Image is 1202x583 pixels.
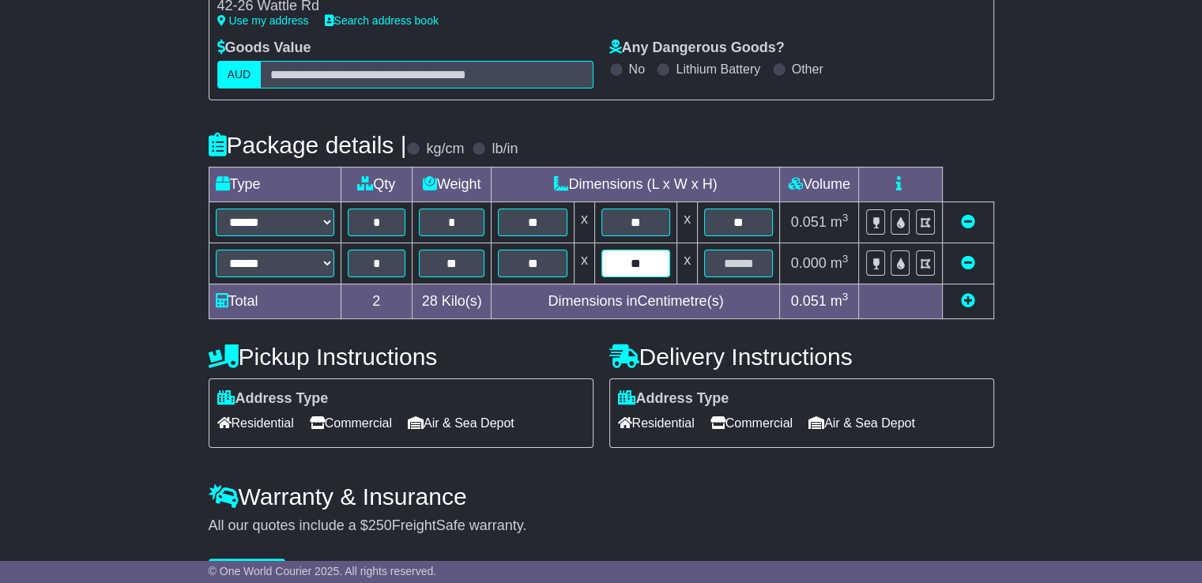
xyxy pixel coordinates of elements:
[961,255,975,271] a: Remove this item
[618,390,729,408] label: Address Type
[217,39,311,57] label: Goods Value
[574,243,594,284] td: x
[209,483,994,510] h4: Warranty & Insurance
[710,411,793,435] span: Commercial
[629,62,645,77] label: No
[217,411,294,435] span: Residential
[209,132,407,158] h4: Package details |
[341,284,412,318] td: 2
[831,255,849,271] span: m
[209,344,593,370] h4: Pickup Instructions
[422,293,438,309] span: 28
[368,517,392,533] span: 250
[618,411,695,435] span: Residential
[412,284,492,318] td: Kilo(s)
[831,293,849,309] span: m
[609,344,994,370] h4: Delivery Instructions
[961,293,975,309] a: Add new item
[961,214,975,230] a: Remove this item
[831,214,849,230] span: m
[325,14,439,27] a: Search address book
[791,255,827,271] span: 0.000
[791,293,827,309] span: 0.051
[842,291,849,303] sup: 3
[492,141,518,158] label: lb/in
[574,201,594,243] td: x
[780,167,859,201] td: Volume
[842,212,849,224] sup: 3
[209,167,341,201] td: Type
[412,167,492,201] td: Weight
[677,201,698,243] td: x
[492,284,780,318] td: Dimensions in Centimetre(s)
[310,411,392,435] span: Commercial
[426,141,464,158] label: kg/cm
[842,253,849,265] sup: 3
[791,214,827,230] span: 0.051
[492,167,780,201] td: Dimensions (L x W x H)
[808,411,915,435] span: Air & Sea Depot
[209,517,994,535] div: All our quotes include a $ FreightSafe warranty.
[209,565,437,577] span: © One World Courier 2025. All rights reserved.
[217,390,329,408] label: Address Type
[217,14,309,27] a: Use my address
[209,284,341,318] td: Total
[408,411,514,435] span: Air & Sea Depot
[792,62,823,77] label: Other
[677,243,698,284] td: x
[217,61,262,88] label: AUD
[609,39,785,57] label: Any Dangerous Goods?
[341,167,412,201] td: Qty
[676,62,760,77] label: Lithium Battery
